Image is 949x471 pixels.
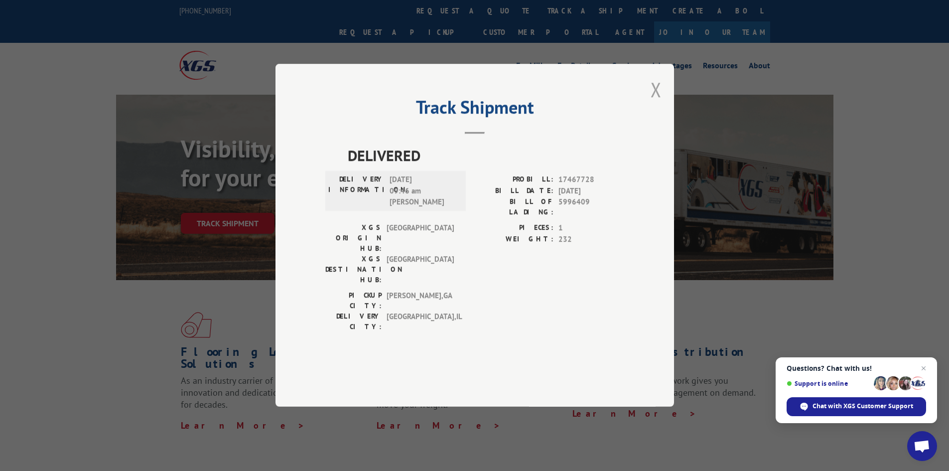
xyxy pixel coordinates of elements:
span: Questions? Chat with us! [787,364,926,372]
span: 17467728 [558,174,624,186]
label: XGS DESTINATION HUB: [325,254,382,286]
span: Chat with XGS Customer Support [813,402,913,411]
a: Open chat [907,431,937,461]
span: [DATE] 09:46 am [PERSON_NAME] [390,174,457,208]
span: 1 [558,223,624,234]
span: 232 [558,234,624,245]
label: DELIVERY CITY: [325,312,382,332]
span: [GEOGRAPHIC_DATA] , IL [387,312,454,332]
label: PROBILL: [475,174,553,186]
span: [GEOGRAPHIC_DATA] [387,223,454,254]
label: PICKUP CITY: [325,291,382,312]
span: 5996409 [558,197,624,218]
span: DELIVERED [348,145,624,167]
label: DELIVERY INFORMATION: [328,174,385,208]
h2: Track Shipment [325,100,624,119]
label: XGS ORIGIN HUB: [325,223,382,254]
span: Support is online [787,380,870,387]
button: Close modal [651,76,662,103]
label: BILL OF LADING: [475,197,553,218]
span: [GEOGRAPHIC_DATA] [387,254,454,286]
label: PIECES: [475,223,553,234]
span: Chat with XGS Customer Support [787,397,926,416]
span: [PERSON_NAME] , GA [387,291,454,312]
label: BILL DATE: [475,185,553,197]
label: WEIGHT: [475,234,553,245]
span: [DATE] [558,185,624,197]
